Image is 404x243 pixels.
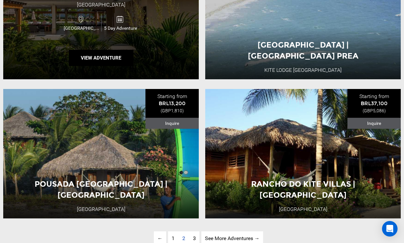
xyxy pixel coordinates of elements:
[77,1,125,9] div: [GEOGRAPHIC_DATA]
[193,235,196,241] span: 3
[101,25,140,31] span: 5 Day Adventure
[382,221,398,237] div: Open Intercom Messenger
[62,25,101,31] span: [GEOGRAPHIC_DATA]
[69,50,133,66] button: View Adventure
[172,235,175,241] span: 1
